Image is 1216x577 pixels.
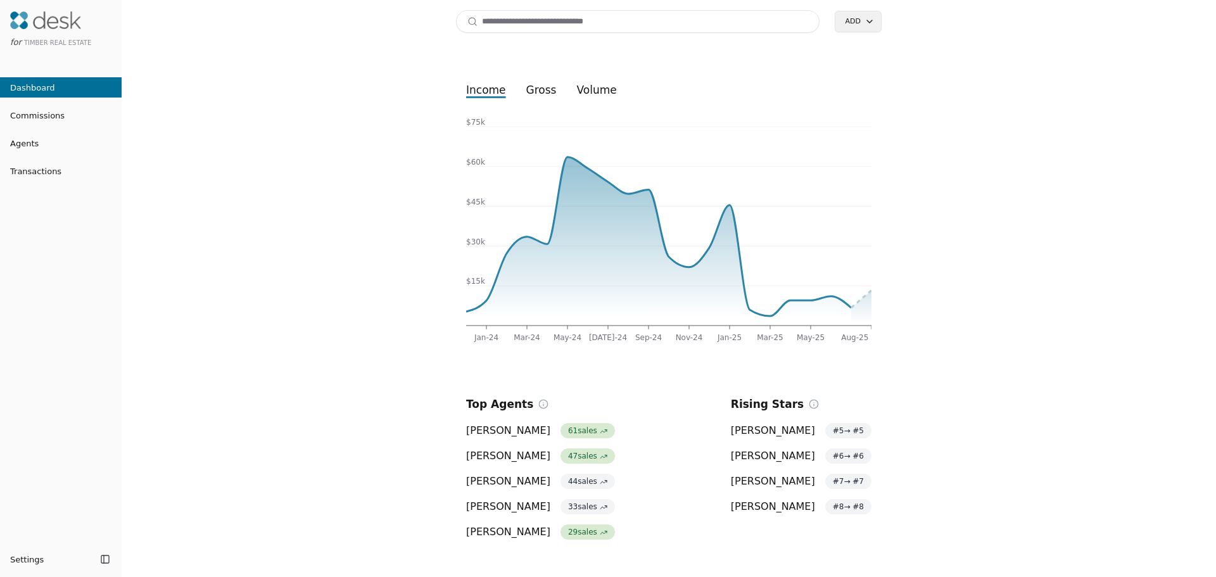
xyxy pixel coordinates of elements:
span: [PERSON_NAME] [731,423,815,438]
span: 29 sales [560,524,615,540]
span: # 6 → # 6 [825,448,871,464]
span: 47 sales [560,448,615,464]
span: [PERSON_NAME] [466,448,550,464]
button: volume [566,79,626,101]
tspan: Mar-24 [514,333,540,342]
span: for [10,37,22,47]
span: [PERSON_NAME] [731,448,815,464]
tspan: Jan-24 [474,333,498,342]
button: gross [516,79,567,101]
img: Desk [10,11,81,29]
h2: Rising Stars [731,395,804,413]
tspan: $15k [466,277,485,286]
tspan: Jan-25 [717,333,742,342]
tspan: [DATE]-24 [589,333,627,342]
tspan: Mar-25 [757,333,783,342]
tspan: Sep-24 [635,333,662,342]
span: [PERSON_NAME] [466,499,550,514]
span: 44 sales [560,474,615,489]
span: 61 sales [560,423,615,438]
span: Timber Real Estate [24,39,91,46]
span: [PERSON_NAME] [731,474,815,489]
button: income [456,79,516,101]
span: # 5 → # 5 [825,423,871,438]
tspan: $75k [466,118,485,127]
h2: Top Agents [466,395,533,413]
span: Settings [10,553,44,566]
tspan: Aug-25 [841,333,868,342]
span: # 7 → # 7 [825,474,871,489]
button: Add [835,11,882,32]
tspan: May-25 [797,333,825,342]
span: [PERSON_NAME] [466,524,550,540]
span: [PERSON_NAME] [466,474,550,489]
tspan: Nov-24 [676,333,703,342]
button: Settings [5,549,96,569]
tspan: $45k [466,198,485,206]
span: [PERSON_NAME] [731,499,815,514]
span: 33 sales [560,499,615,514]
span: [PERSON_NAME] [466,423,550,438]
tspan: $60k [466,158,485,167]
tspan: $30k [466,238,485,246]
tspan: May-24 [554,333,581,342]
span: # 8 → # 8 [825,499,871,514]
